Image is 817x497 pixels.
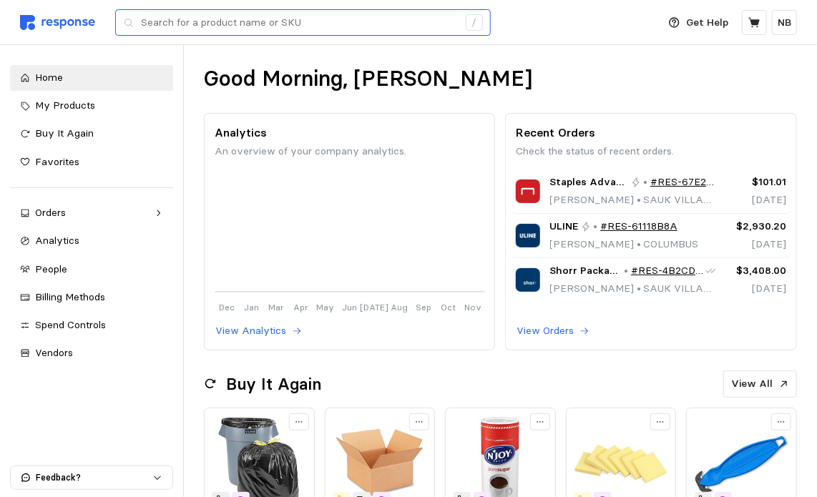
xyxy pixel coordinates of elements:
tspan: Nov [464,302,481,313]
div: Orders [35,205,148,221]
span: • [635,193,644,206]
a: People [10,257,173,282]
p: Recent Orders [516,124,786,142]
button: View Analytics [215,323,303,340]
p: Check the status of recent orders. [516,144,786,159]
tspan: Apr [293,302,308,313]
span: People [35,262,67,275]
span: Buy It Again [35,127,94,139]
span: Spend Controls [35,318,106,331]
span: Shorr Packaging [550,263,622,279]
tspan: Sep [416,302,431,313]
a: #RES-67E267F5 [650,174,716,190]
p: • [644,174,648,190]
img: ULINE [516,224,539,247]
p: Get Help [687,15,729,31]
span: ULINE [550,219,579,235]
p: [PERSON_NAME] SAUK VILLAGE 2 [550,192,716,208]
span: • [635,237,644,250]
p: [PERSON_NAME] SAUK VILLAGE 1 [550,281,716,297]
p: $101.01 [726,174,786,190]
p: [DATE] [726,281,786,297]
p: NB [778,15,791,31]
a: My Products [10,93,173,119]
a: Vendors [10,340,173,366]
span: Favorites [35,155,79,168]
tspan: Mar [268,302,284,313]
span: Vendors [35,346,73,359]
a: Home [10,65,173,91]
tspan: Dec [219,302,235,313]
p: [DATE] [726,192,786,208]
p: View Analytics [215,323,286,339]
a: Spend Controls [10,313,173,338]
a: Billing Methods [10,285,173,310]
button: View Orders [516,323,590,340]
p: $2,930.20 [726,219,786,235]
p: An overview of your company analytics. [215,144,485,159]
p: Feedback? [36,471,152,484]
tspan: May [316,302,334,313]
p: [PERSON_NAME] COLUMBUS [550,237,699,252]
tspan: Aug [391,302,408,313]
button: NB [772,10,797,35]
div: / [466,14,483,31]
a: Analytics [10,228,173,254]
span: My Products [35,99,95,112]
p: • [625,263,629,279]
p: View All [732,376,773,392]
tspan: [DATE] [360,302,388,313]
a: #RES-4B2CD044 [631,263,703,279]
p: [DATE] [726,237,786,252]
p: Analytics [215,124,485,142]
tspan: Oct [441,302,456,313]
a: #RES-61118B8A [600,219,677,235]
button: Feedback? [11,466,172,489]
a: Orders [10,200,173,226]
img: svg%3e [20,15,95,30]
input: Search for a product name or SKU [141,10,458,36]
img: Staples Advantage [516,179,539,203]
p: • [594,219,598,235]
h2: Buy It Again [226,373,321,395]
button: View All [723,370,797,398]
span: • [635,282,644,295]
h1: Good Morning, [PERSON_NAME] [204,65,532,93]
img: Shorr Packaging [516,268,539,292]
a: Buy It Again [10,121,173,147]
p: $3,408.00 [726,263,786,279]
tspan: Jan [244,302,259,313]
span: Analytics [35,234,79,247]
span: Billing Methods [35,290,105,303]
tspan: Jun [342,302,357,313]
p: View Orders [517,323,574,339]
span: Home [35,71,63,84]
a: Favorites [10,149,173,175]
span: Staples Advantage [550,174,629,190]
button: Get Help [660,9,738,36]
